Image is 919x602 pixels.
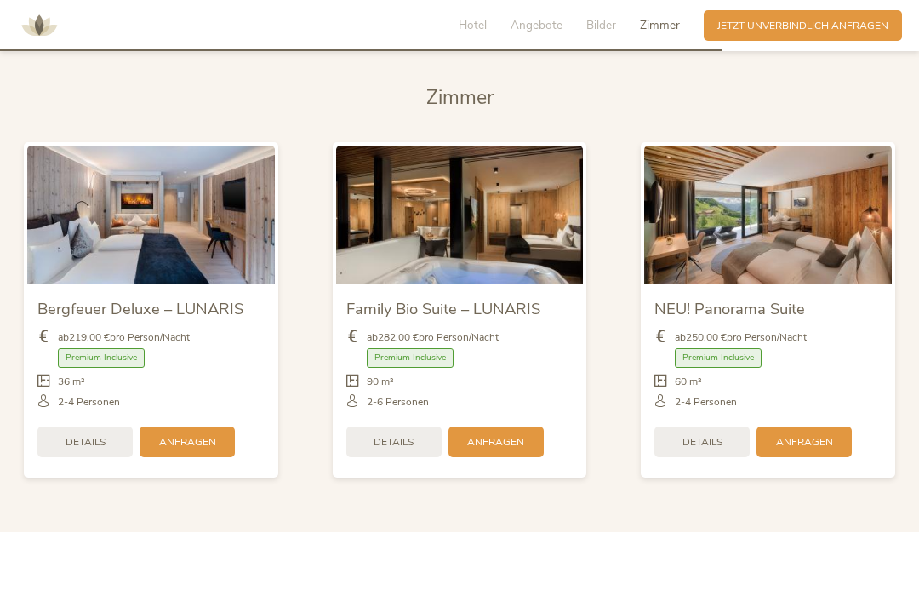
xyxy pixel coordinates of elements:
span: 2-4 Personen [675,395,737,410]
span: Zimmer [426,84,494,111]
span: 2-4 Personen [58,395,120,410]
b: 219,00 € [69,330,110,344]
span: Angebote [511,17,562,33]
span: ab pro Person/Nacht [675,330,807,345]
span: 36 m² [58,375,85,389]
span: NEU! Panorama Suite [654,298,805,319]
span: 2-6 Personen [367,395,429,410]
span: 90 m² [367,375,394,389]
span: Premium Inclusive [58,348,145,368]
span: Jetzt unverbindlich anfragen [717,19,888,33]
span: Bergfeuer Deluxe – LUNARIS [37,298,243,319]
span: Anfragen [776,435,833,450]
span: ab pro Person/Nacht [367,330,499,345]
span: Bilder [586,17,616,33]
span: Details [682,435,722,450]
b: 250,00 € [686,330,727,344]
span: Zimmer [640,17,680,33]
span: Family Bio Suite – LUNARIS [346,298,540,319]
img: NEU! Panorama Suite [644,146,892,284]
span: Details [66,435,106,450]
a: AMONTI & LUNARIS Wellnessresort [14,20,65,30]
span: ab pro Person/Nacht [58,330,190,345]
span: Premium Inclusive [367,348,454,368]
span: Hotel [459,17,487,33]
span: 60 m² [675,375,702,389]
span: Anfragen [159,435,216,450]
img: Family Bio Suite – LUNARIS [336,146,584,284]
img: Bergfeuer Deluxe – LUNARIS [27,146,275,284]
span: Anfragen [467,435,524,450]
span: Details [374,435,414,450]
b: 282,00 € [378,330,419,344]
span: Premium Inclusive [675,348,762,368]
